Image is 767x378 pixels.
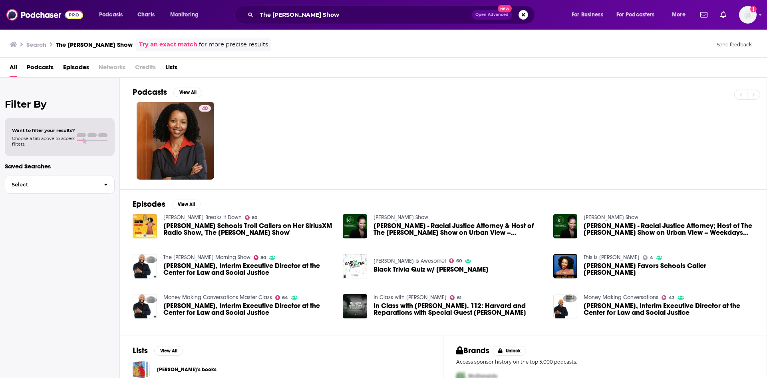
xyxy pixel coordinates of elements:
[374,294,447,301] a: In Class with Carr
[260,256,266,260] span: 80
[584,302,754,316] a: Lurie Daniel Favors, Interim Executive Director at the Center for Law and Social Justice
[739,6,757,24] span: Logged in as gbrussel
[669,296,675,300] span: 43
[5,162,115,170] p: Saved Searches
[172,200,201,209] button: View All
[616,9,655,20] span: For Podcasters
[566,8,613,21] button: open menu
[63,61,89,77] a: Episodes
[163,222,334,236] span: [PERSON_NAME] Schools Troll Callers on Her SiriusXM Radio Show, 'The [PERSON_NAME] Show'
[553,214,578,238] img: Lurie Favors - Racial Justice Attorney; Host of The Lurie Daniel Favors Show on Urban View – Week...
[374,214,428,221] a: Karen Hunter Show
[750,6,757,12] svg: Add a profile image
[132,8,159,21] a: Charts
[717,8,729,22] a: Show notifications dropdown
[10,61,17,77] a: All
[672,9,686,20] span: More
[163,302,334,316] a: Lurie Daniel Favors, Interim Executive Director at the Center for Law and Social Justice
[157,365,217,374] a: [PERSON_NAME]’s books
[584,214,638,221] a: Karen Hunter Show
[165,8,209,21] button: open menu
[6,7,83,22] img: Podchaser - Follow, Share and Rate Podcasts
[163,294,272,301] a: Money Making Conversations Master Class
[498,5,512,12] span: New
[553,254,578,278] img: Lurie Daniel Favors Schools Caller Doug
[739,6,757,24] img: User Profile
[133,87,202,97] a: PodcastsView All
[154,346,183,356] button: View All
[135,61,156,77] span: Credits
[133,346,183,356] a: ListsView All
[343,254,367,278] img: Black Trivia Quiz w/ Lurie Daniel Favors
[343,214,367,238] a: Lurie Daniel Favors - Racial Justice Attorney & Host of The Lurie Daniel Favors Show on Urban Vie...
[27,61,54,77] a: Podcasts
[584,222,754,236] a: Lurie Favors - Racial Justice Attorney; Host of The Lurie Daniel Favors Show on Urban View – Week...
[343,294,367,318] img: In Class with Carr, Ep. 112: Harvard and Reparations with Special Guest Lurie Daniel Favors
[584,294,658,301] a: Money Making Conversations
[163,262,334,276] a: Lurie Daniel Favors, Interim Executive Director at the Center for Law and Social Justice
[133,294,157,318] img: Lurie Daniel Favors, Interim Executive Director at the Center for Law and Social Justice
[133,346,148,356] h2: Lists
[584,302,754,316] span: [PERSON_NAME], Interim Executive Director at the Center for Law and Social Justice
[456,259,462,263] span: 60
[611,8,666,21] button: open menu
[165,61,177,77] a: Lists
[650,256,653,260] span: 4
[374,266,489,273] a: Black Trivia Quiz w/ Lurie Daniel Favors
[275,295,288,300] a: 64
[133,254,157,278] img: Lurie Daniel Favors, Interim Executive Director at the Center for Law and Social Justice
[475,13,509,17] span: Open Advanced
[666,8,695,21] button: open menu
[133,199,201,209] a: EpisodesView All
[199,40,268,49] span: for more precise results
[450,295,461,300] a: 61
[457,296,461,300] span: 61
[374,302,544,316] a: In Class with Carr, Ep. 112: Harvard and Reparations with Special Guest Lurie Daniel Favors
[26,41,46,48] h3: Search
[472,10,512,20] button: Open AdvancedNew
[202,105,208,113] span: 40
[5,98,115,110] h2: Filter By
[714,41,754,48] button: Send feedback
[662,295,675,300] a: 43
[137,9,155,20] span: Charts
[245,215,258,220] a: 60
[584,262,754,276] span: [PERSON_NAME] Favors Schools Caller [PERSON_NAME]
[493,346,527,356] button: Unlock
[374,258,446,264] a: Karen Hunter Is Awesome!
[133,199,165,209] h2: Episodes
[12,128,75,133] span: Want to filter your results?
[163,222,334,236] a: Lurie Schools Troll Callers on Her SiriusXM Radio Show, 'The Lurie Daniel Favors Show'
[553,294,578,318] img: Lurie Daniel Favors, Interim Executive Director at the Center for Law and Social Justice
[643,255,653,260] a: 4
[256,8,472,21] input: Search podcasts, credits, & more...
[572,9,603,20] span: For Business
[163,214,242,221] a: Lurie Breaks It Down
[697,8,711,22] a: Show notifications dropdown
[99,61,125,77] span: Networks
[170,9,199,20] span: Monitoring
[163,254,250,261] a: The Steve Harvey Morning Show
[12,136,75,147] span: Choose a tab above to access filters.
[282,296,288,300] span: 64
[374,222,544,236] a: Lurie Daniel Favors - Racial Justice Attorney & Host of The Lurie Daniel Favors Show on Urban Vie...
[584,254,640,261] a: This is Lurie Daniel Favors
[173,88,202,97] button: View All
[163,302,334,316] span: [PERSON_NAME], Interim Executive Director at the Center for Law and Social Justice
[133,214,157,238] img: Lurie Schools Troll Callers on Her SiriusXM Radio Show, 'The Lurie Daniel Favors Show'
[449,258,462,263] a: 60
[137,102,214,180] a: 40
[584,262,754,276] a: Lurie Daniel Favors Schools Caller Doug
[374,302,544,316] span: In Class with [PERSON_NAME]. 112: Harvard and Reparations with Special Guest [PERSON_NAME]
